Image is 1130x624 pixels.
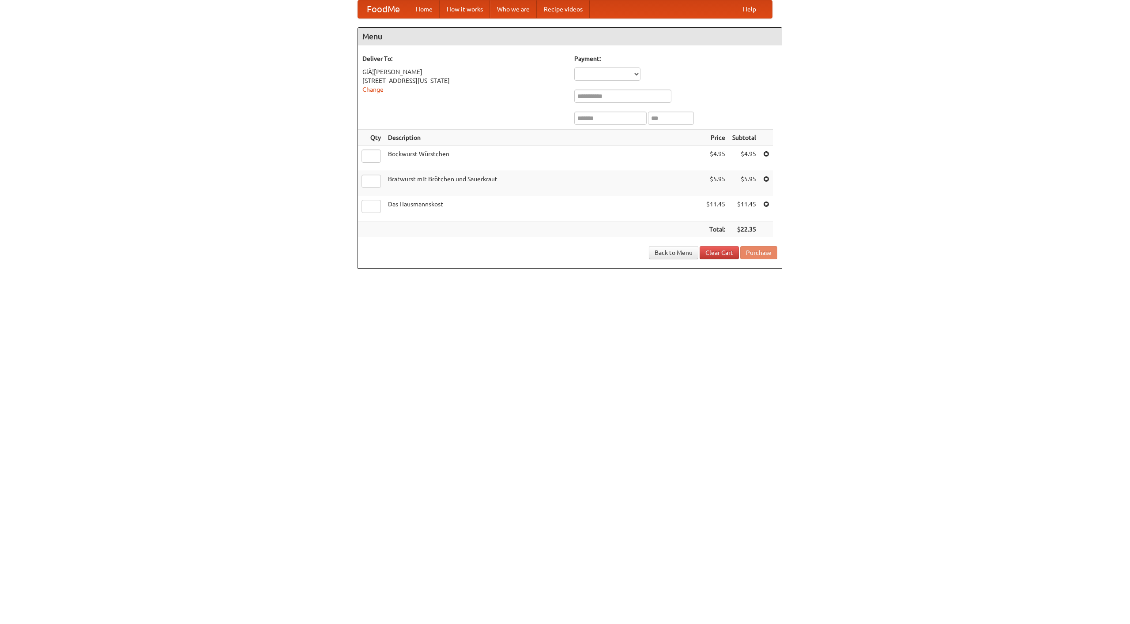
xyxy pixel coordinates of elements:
[384,171,703,196] td: Bratwurst mit Brötchen und Sauerkraut
[703,130,729,146] th: Price
[362,76,565,85] div: [STREET_ADDRESS][US_STATE]
[358,28,782,45] h4: Menu
[736,0,763,18] a: Help
[440,0,490,18] a: How it works
[740,246,777,259] button: Purchase
[358,0,409,18] a: FoodMe
[649,246,698,259] a: Back to Menu
[729,171,760,196] td: $5.95
[409,0,440,18] a: Home
[362,86,384,93] a: Change
[729,130,760,146] th: Subtotal
[384,146,703,171] td: Bockwurst Würstchen
[537,0,590,18] a: Recipe videos
[729,146,760,171] td: $4.95
[700,246,739,259] a: Clear Cart
[574,54,777,63] h5: Payment:
[358,130,384,146] th: Qty
[362,54,565,63] h5: Deliver To:
[384,196,703,221] td: Das Hausmannskost
[362,67,565,76] div: GlÃ¦[PERSON_NAME]
[729,196,760,221] td: $11.45
[384,130,703,146] th: Description
[490,0,537,18] a: Who we are
[703,171,729,196] td: $5.95
[703,146,729,171] td: $4.95
[703,196,729,221] td: $11.45
[703,221,729,238] th: Total:
[729,221,760,238] th: $22.35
